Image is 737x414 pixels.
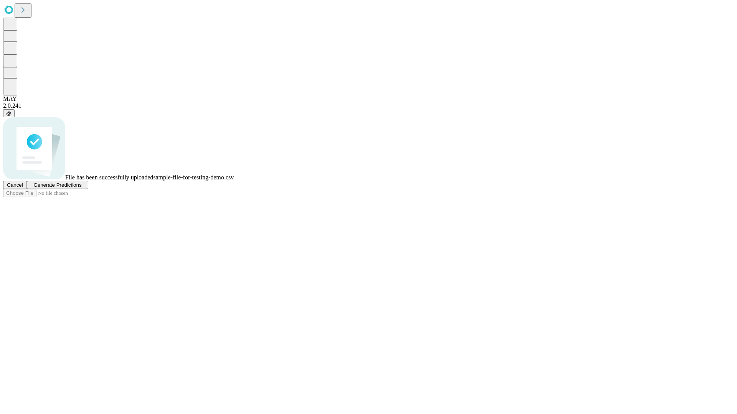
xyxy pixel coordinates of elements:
div: MAY [3,95,734,102]
span: File has been successfully uploaded [65,174,153,181]
button: @ [3,109,15,117]
span: sample-file-for-testing-demo.csv [153,174,234,181]
div: 2.0.241 [3,102,734,109]
span: @ [6,110,12,116]
span: Generate Predictions [33,182,81,188]
button: Cancel [3,181,27,189]
span: Cancel [7,182,23,188]
button: Generate Predictions [27,181,88,189]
